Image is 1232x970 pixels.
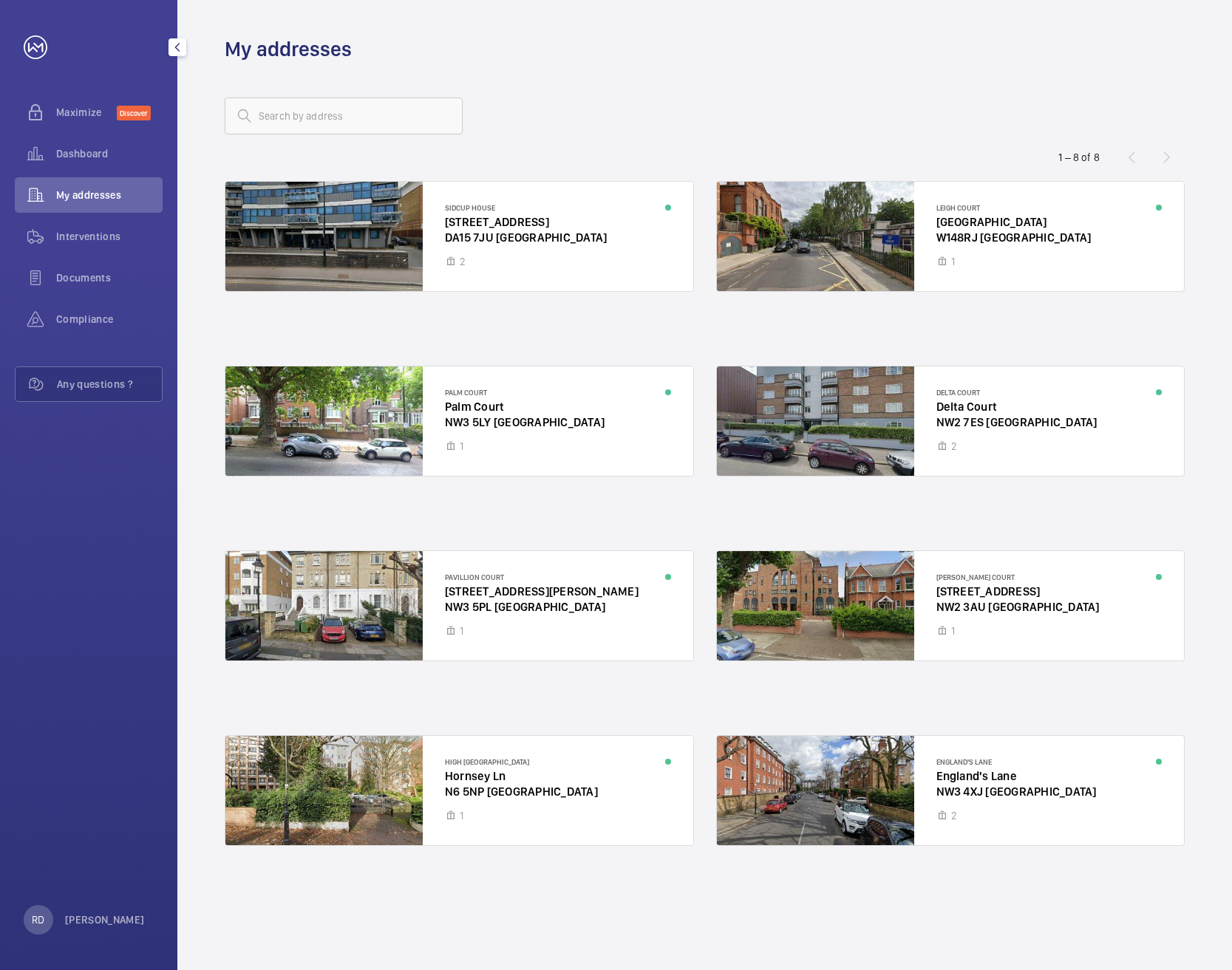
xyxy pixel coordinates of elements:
[56,105,117,120] span: Maximize
[56,146,163,161] span: Dashboard
[117,106,151,120] span: Discover
[56,312,163,327] span: Compliance
[225,98,463,134] input: Search by address
[32,912,44,927] p: RD
[56,188,163,202] span: My addresses
[56,229,163,244] span: Interventions
[57,377,162,392] span: Any questions ?
[65,912,145,927] p: [PERSON_NAME]
[225,35,352,63] h1: My addresses
[56,270,163,285] span: Documents
[1058,150,1100,165] div: 1 – 8 of 8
